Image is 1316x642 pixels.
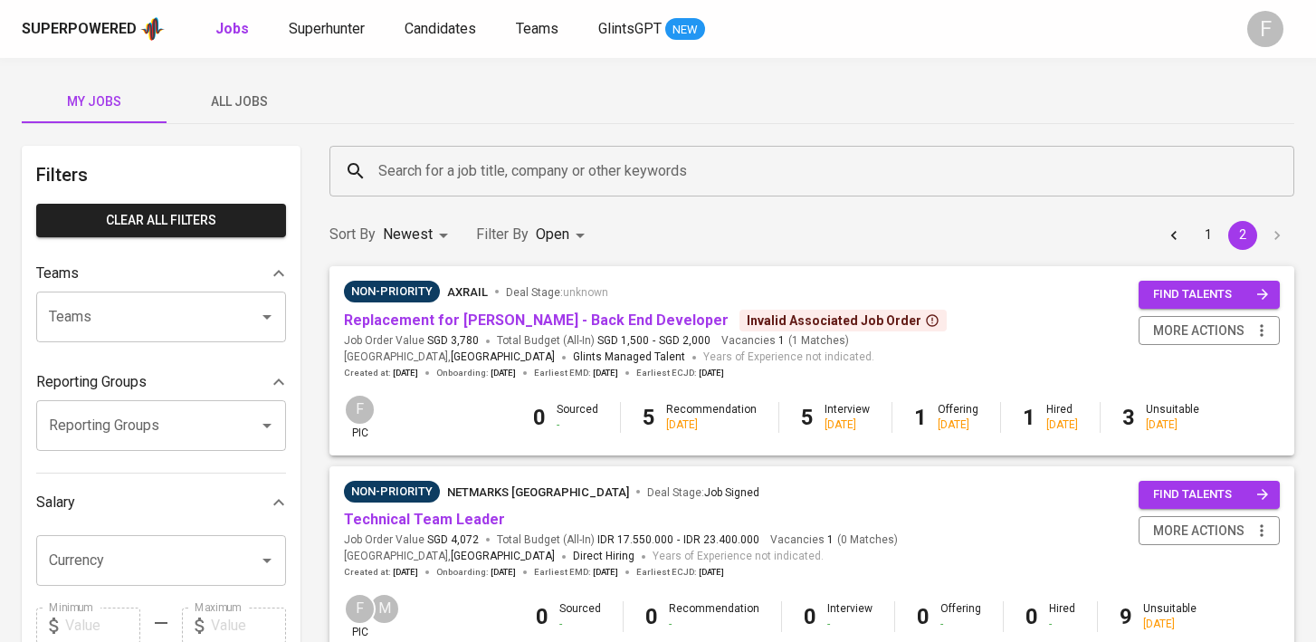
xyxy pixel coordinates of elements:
[593,566,618,579] span: [DATE]
[36,484,286,521] div: Salary
[1228,221,1257,250] button: page 2
[177,91,300,113] span: All Jobs
[1159,221,1188,250] button: Go to previous page
[405,18,480,41] a: Candidates
[36,255,286,292] div: Teams
[1025,604,1038,629] b: 0
[938,402,978,433] div: Offering
[344,283,440,301] span: Non-Priority
[344,281,440,302] div: Sufficient Talents in Pipeline
[36,364,286,400] div: Reporting Groups
[1049,601,1075,632] div: Hired
[559,617,601,632] div: -
[22,19,137,40] div: Superpowered
[33,91,156,113] span: My Jobs
[598,20,662,37] span: GlintsGPT
[491,367,516,379] span: [DATE]
[703,349,874,367] span: Years of Experience not indicated.
[597,333,649,349] span: SGD 1,500
[1157,221,1294,250] nav: pagination navigation
[405,20,476,37] span: Candidates
[22,15,165,43] a: Superpoweredapp logo
[1139,281,1280,309] button: find talents
[1049,617,1075,632] div: -
[1139,481,1280,509] button: find talents
[1023,405,1035,430] b: 1
[557,402,598,433] div: Sourced
[1153,484,1269,505] span: find talents
[1247,11,1283,47] div: F
[825,532,834,548] span: 1
[1139,516,1280,546] button: more actions
[1143,601,1197,632] div: Unsuitable
[534,367,618,379] span: Earliest EMD :
[344,481,440,503] div: Sufficient Talents in Pipeline
[344,394,376,426] div: F
[1153,320,1244,342] span: more actions
[643,405,655,430] b: 5
[914,405,927,430] b: 1
[669,617,759,632] div: -
[533,405,546,430] b: 0
[1194,221,1223,250] button: Go to page 1
[36,204,286,237] button: Clear All filters
[721,333,849,349] span: Vacancies ( 1 Matches )
[666,417,757,433] div: [DATE]
[254,413,280,438] button: Open
[559,601,601,632] div: Sourced
[636,367,724,379] span: Earliest ECJD :
[1139,316,1280,346] button: more actions
[447,485,629,499] span: Netmarks [GEOGRAPHIC_DATA]
[344,333,479,349] span: Job Order Value
[497,333,710,349] span: Total Budget (All-In)
[51,209,272,232] span: Clear All filters
[645,604,658,629] b: 0
[665,21,705,39] span: NEW
[289,20,365,37] span: Superhunter
[669,601,759,632] div: Recommendation
[597,532,673,548] span: IDR 17.550.000
[451,548,555,566] span: [GEOGRAPHIC_DATA]
[383,224,433,245] p: Newest
[776,333,785,349] span: 1
[497,532,759,548] span: Total Budget (All-In)
[344,311,729,329] a: Replacement for [PERSON_NAME] - Back End Developer
[254,304,280,330] button: Open
[593,367,618,379] span: [DATE]
[329,224,376,245] p: Sort By
[344,593,376,625] div: F
[447,285,488,299] span: Axrail
[653,548,824,566] span: Years of Experience not indicated.
[36,263,79,284] p: Teams
[436,566,516,579] span: Onboarding :
[1046,402,1078,433] div: Hired
[344,548,555,566] span: [GEOGRAPHIC_DATA] ,
[1146,417,1199,433] div: [DATE]
[683,532,759,548] span: IDR 23.400.000
[647,486,759,499] span: Deal Stage :
[1046,417,1078,433] div: [DATE]
[573,350,685,363] span: Glints Managed Talent
[215,20,249,37] b: Jobs
[536,225,569,243] span: Open
[344,349,555,367] span: [GEOGRAPHIC_DATA] ,
[573,550,634,562] span: Direct Hiring
[344,532,479,548] span: Job Order Value
[940,617,981,632] div: -
[516,20,558,37] span: Teams
[491,566,516,579] span: [DATE]
[940,601,981,632] div: Offering
[699,367,724,379] span: [DATE]
[636,566,724,579] span: Earliest ECJD :
[677,532,680,548] span: -
[917,604,930,629] b: 0
[1153,520,1244,542] span: more actions
[536,604,548,629] b: 0
[557,417,598,433] div: -
[938,417,978,433] div: [DATE]
[747,311,939,330] div: Invalid Associated Job Order
[36,492,75,513] p: Salary
[770,532,898,548] span: Vacancies ( 0 Matches )
[704,486,759,499] span: Job Signed
[344,593,376,640] div: pic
